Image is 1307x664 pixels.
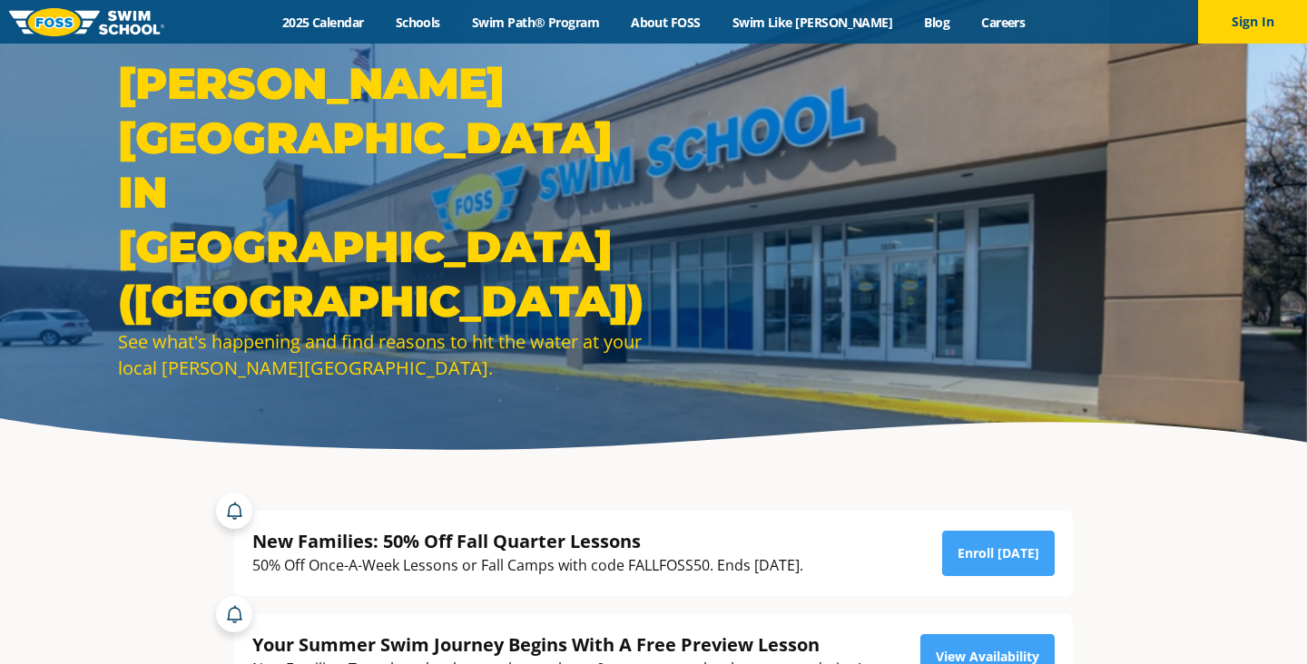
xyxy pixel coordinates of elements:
a: Swim Path® Program [456,14,614,31]
img: FOSS Swim School Logo [9,8,164,36]
h1: [PERSON_NAME][GEOGRAPHIC_DATA] in [GEOGRAPHIC_DATA] ([GEOGRAPHIC_DATA]) [118,56,644,328]
a: Enroll [DATE] [942,531,1055,576]
div: Your Summer Swim Journey Begins With A Free Preview Lesson [252,632,861,657]
div: New Families: 50% Off Fall Quarter Lessons [252,529,803,553]
a: Schools [379,14,456,31]
a: 2025 Calendar [266,14,379,31]
div: 50% Off Once-A-Week Lessons or Fall Camps with code FALLFOSS50. Ends [DATE]. [252,553,803,578]
a: Swim Like [PERSON_NAME] [716,14,909,31]
div: See what's happening and find reasons to hit the water at your local [PERSON_NAME][GEOGRAPHIC_DATA]. [118,328,644,381]
a: Careers [966,14,1041,31]
a: About FOSS [615,14,717,31]
a: Blog [909,14,966,31]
